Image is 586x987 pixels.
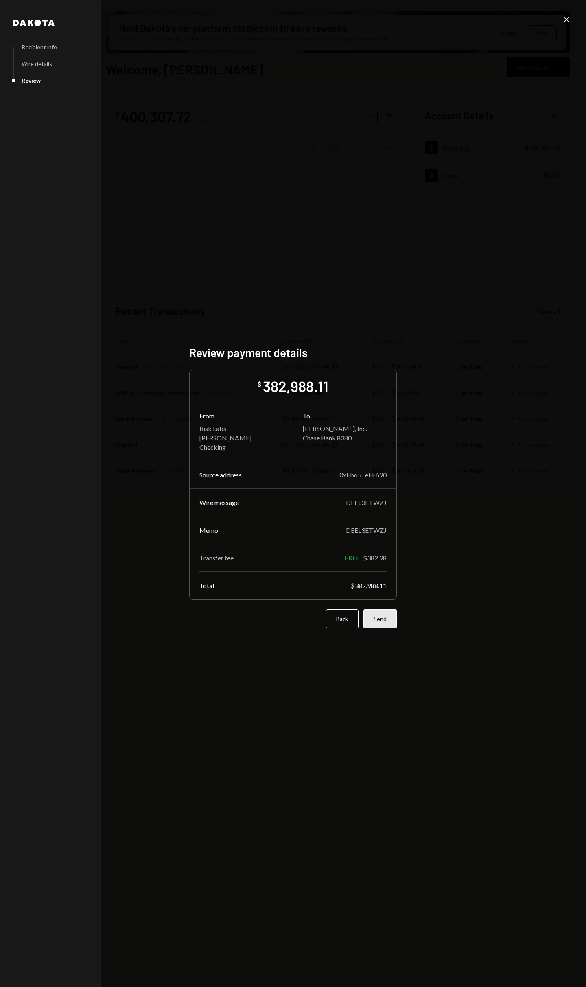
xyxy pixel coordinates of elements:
div: DEEL3ETWZJ [346,499,387,506]
div: Recipient info [22,44,57,50]
div: $382,988.11 [351,582,387,589]
div: 382,988.11 [263,377,328,395]
div: Source address [199,471,242,479]
div: Wire message [199,499,239,506]
div: DEEL3ETWZJ [346,526,387,534]
div: Transfer fee [199,554,234,562]
div: Wire details [22,60,52,67]
div: Total [199,582,214,589]
div: To [303,412,387,420]
div: From [199,412,283,420]
div: $ [258,380,261,388]
div: $382.98 [363,554,387,562]
button: Back [326,609,359,628]
div: 0xFb65...eFF690 [339,471,387,479]
div: [PERSON_NAME], Inc. [303,425,387,432]
div: Chase Bank 8380 [303,434,387,442]
div: Checking [199,443,283,451]
div: Review [22,77,41,84]
div: [PERSON_NAME] [199,434,283,442]
div: FREE [345,554,360,562]
div: Risk Labs [199,425,283,432]
h2: Review payment details [189,345,397,361]
button: Send [363,609,397,628]
div: Memo [199,526,218,534]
